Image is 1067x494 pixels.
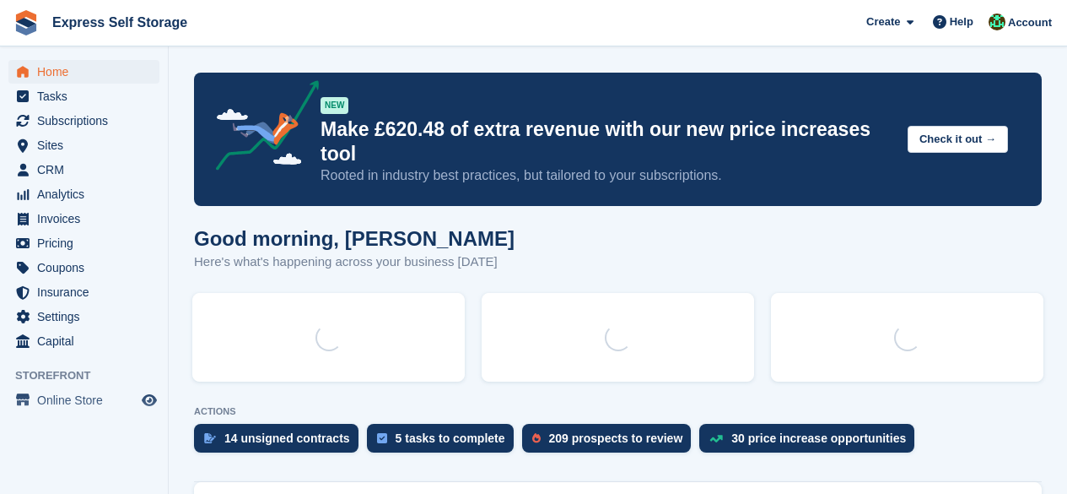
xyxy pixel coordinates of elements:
a: menu [8,109,159,133]
p: Here's what's happening across your business [DATE] [194,252,515,272]
span: Analytics [37,182,138,206]
h1: Good morning, [PERSON_NAME] [194,227,515,250]
img: prospect-51fa495bee0391a8d652442698ab0144808aea92771e9ea1ae160a38d050c398.svg [532,433,541,443]
img: task-75834270c22a3079a89374b754ae025e5fb1db73e45f91037f5363f120a921f8.svg [377,433,387,443]
span: Subscriptions [37,109,138,133]
a: 209 prospects to review [522,424,700,461]
a: Preview store [139,390,159,410]
span: Insurance [37,280,138,304]
div: 14 unsigned contracts [224,432,350,445]
img: Shakiyra Davis [989,14,1005,30]
div: NEW [321,97,348,114]
span: Home [37,60,138,84]
a: menu [8,207,159,231]
a: 30 price increase opportunities [699,424,923,461]
div: 209 prospects to review [549,432,683,445]
a: 5 tasks to complete [367,424,522,461]
span: Invoices [37,207,138,231]
a: menu [8,182,159,206]
span: Sites [37,133,138,157]
img: price-adjustments-announcement-icon-8257ccfd72463d97f412b2fc003d46551f7dbcb40ab6d574587a9cd5c0d94... [202,80,320,176]
a: menu [8,133,159,157]
span: Capital [37,329,138,353]
p: Rooted in industry best practices, but tailored to your subscriptions. [321,166,894,185]
a: menu [8,84,159,108]
a: menu [8,256,159,280]
img: price_increase_opportunities-93ffe204e8149a01c8c9dc8f82e8f89637d9d84a8eef4429ea346261dce0b2c0.svg [709,435,723,442]
a: menu [8,329,159,353]
img: stora-icon-8386f47178a22dfd0bd8f6a31ec36ba5ce8667c1dd55bd0f319d3a0aa187defe.svg [13,10,39,35]
div: 30 price increase opportunities [731,432,906,445]
img: contract_signature_icon-13c848040528278c33f63329250d36e43548de30e8caae1d1a13099fd9432cc5.svg [204,433,216,443]
span: Tasks [37,84,138,108]
span: Pricing [37,231,138,255]
div: 5 tasks to complete [396,432,505,445]
a: menu [8,388,159,412]
span: Help [950,14,973,30]
p: Make £620.48 of extra revenue with our new price increases tool [321,117,894,166]
span: Create [866,14,900,30]
button: Check it out → [908,126,1008,154]
span: CRM [37,158,138,182]
a: menu [8,158,159,182]
a: menu [8,305,159,328]
span: Settings [37,305,138,328]
a: menu [8,280,159,304]
a: Express Self Storage [46,8,194,36]
a: menu [8,60,159,84]
a: 14 unsigned contracts [194,424,367,461]
p: ACTIONS [194,406,1042,417]
span: Coupons [37,256,138,280]
a: menu [8,231,159,255]
span: Storefront [15,367,168,384]
span: Online Store [37,388,138,412]
span: Account [1008,14,1052,31]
